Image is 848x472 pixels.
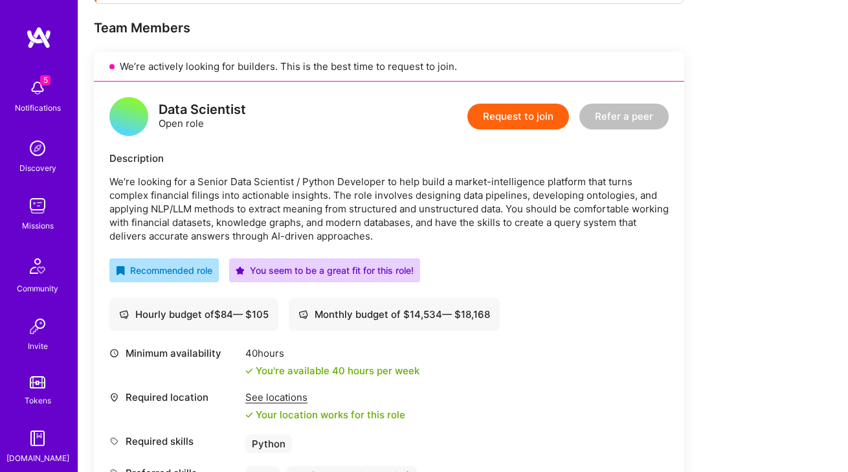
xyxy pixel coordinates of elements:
img: guide book [25,425,50,451]
div: See locations [245,390,405,404]
i: icon Check [245,367,253,375]
button: Refer a peer [579,104,669,129]
p: We’re looking for a Senior Data Scientist / Python Developer to help build a market-intelligence ... [109,175,669,243]
div: [DOMAIN_NAME] [6,451,69,465]
div: 40 hours [245,346,419,360]
i: icon PurpleStar [236,266,245,275]
img: bell [25,75,50,101]
div: Data Scientist [159,103,246,117]
div: Notifications [15,101,61,115]
img: logo [26,26,52,49]
div: Missions [22,219,54,232]
div: Your location works for this role [245,408,405,421]
i: icon Cash [119,309,129,319]
i: icon Location [109,392,119,402]
div: Required location [109,390,239,404]
div: Tokens [25,394,51,407]
div: Open role [159,103,246,130]
img: tokens [30,376,45,388]
div: Recommended role [116,264,212,277]
i: icon Cash [298,309,308,319]
div: Team Members [94,19,684,36]
span: 5 [40,75,50,85]
img: Invite [25,313,50,339]
div: Required skills [109,434,239,448]
img: teamwork [25,193,50,219]
div: Description [109,152,669,165]
div: Python [245,434,292,453]
div: Hourly budget of $ 84 — $ 105 [119,308,269,321]
div: You seem to be a great fit for this role! [236,264,414,277]
div: Monthly budget of $ 14,534 — $ 18,168 [298,308,490,321]
i: icon Clock [109,348,119,358]
button: Request to join [467,104,569,129]
div: We’re actively looking for builders. This is the best time to request to join. [94,52,684,82]
div: Minimum availability [109,346,239,360]
img: Community [22,251,53,282]
i: icon RecommendedBadge [116,266,125,275]
div: Invite [28,339,48,353]
div: Community [17,282,58,295]
i: icon Tag [109,436,119,446]
i: icon Check [245,411,253,419]
div: You're available 40 hours per week [245,364,419,377]
img: discovery [25,135,50,161]
div: Discovery [19,161,56,175]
